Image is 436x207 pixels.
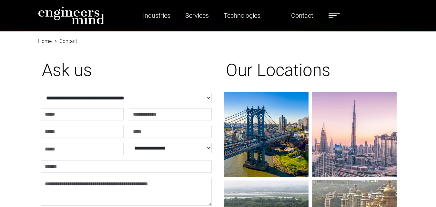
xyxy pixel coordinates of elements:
h1: Ask us [42,60,210,81]
a: Technologies [221,8,263,23]
li: Contact [52,37,77,45]
a: Home [38,38,52,44]
a: Industries [140,8,173,23]
img: gif [224,92,309,177]
img: logo [38,6,105,25]
a: Services [183,8,211,23]
img: gif [312,92,397,177]
a: Contact [289,8,316,23]
h1: Our Locations [226,60,394,81]
nav: breadcrumb [38,31,398,39]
